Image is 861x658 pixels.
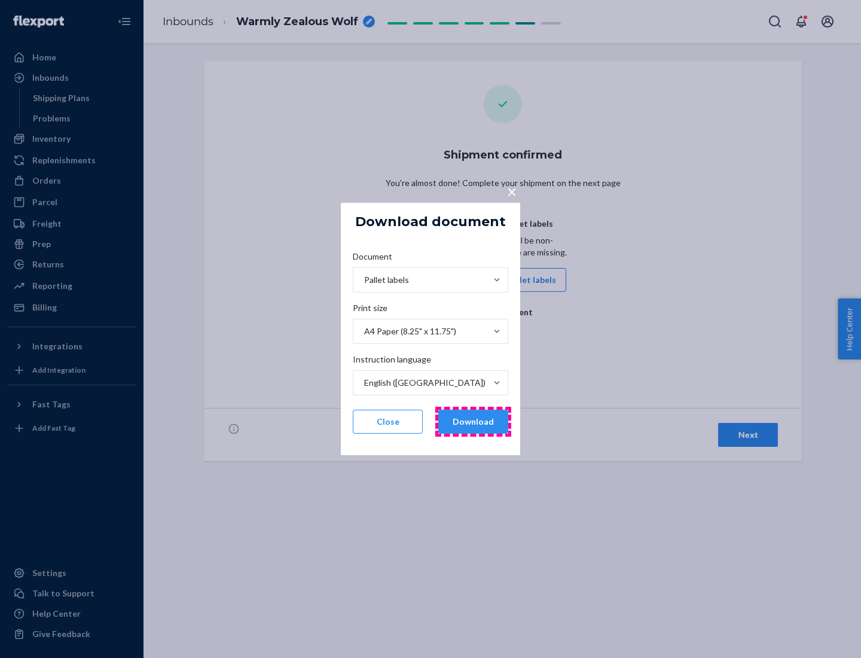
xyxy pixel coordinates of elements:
[363,274,364,286] input: DocumentPallet labels
[353,410,423,434] button: Close
[364,274,409,286] div: Pallet labels
[363,325,364,337] input: Print sizeA4 Paper (8.25" x 11.75")
[353,302,387,319] span: Print size
[353,354,431,370] span: Instruction language
[364,377,486,389] div: English ([GEOGRAPHIC_DATA])
[355,215,506,229] h5: Download document
[364,325,456,337] div: A4 Paper (8.25" x 11.75")
[438,410,508,434] button: Download
[507,181,517,202] span: ×
[363,377,364,389] input: Instruction languageEnglish ([GEOGRAPHIC_DATA])
[353,251,392,267] span: Document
